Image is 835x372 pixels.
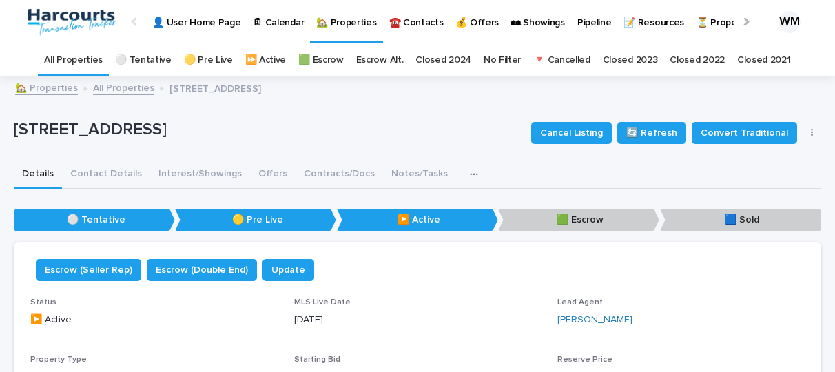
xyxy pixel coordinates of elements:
[701,126,788,140] span: Convert Traditional
[156,263,248,277] span: Escrow (Double End)
[28,8,117,36] img: aRr5UT5PQeWb03tlxx4P
[30,355,87,364] span: Property Type
[169,80,261,95] p: [STREET_ADDRESS]
[626,126,677,140] span: 🔄 Refresh
[557,298,603,307] span: Lead Agent
[356,44,404,76] a: Escrow Alt.
[557,355,612,364] span: Reserve Price
[383,161,456,189] button: Notes/Tasks
[660,209,821,231] p: 🟦 Sold
[294,313,542,327] p: [DATE]
[779,11,801,33] div: WM
[245,44,287,76] a: ⏩ Active
[271,263,305,277] span: Update
[62,161,150,189] button: Contact Details
[337,209,498,231] p: ▶️ Active
[296,161,383,189] button: Contracts/Docs
[250,161,296,189] button: Offers
[603,44,658,76] a: Closed 2023
[44,44,103,76] a: All Properties
[150,161,250,189] button: Interest/Showings
[14,209,175,231] p: ⚪️ Tentative
[147,259,257,281] button: Escrow (Double End)
[531,122,612,144] button: Cancel Listing
[498,209,659,231] p: 🟩 Escrow
[175,209,336,231] p: 🟡 Pre Live
[294,355,340,364] span: Starting Bid
[115,44,172,76] a: ⚪️ Tentative
[484,44,521,76] a: No Filter
[30,298,56,307] span: Status
[30,313,278,327] p: ▶️ Active
[14,161,62,189] button: Details
[557,313,632,327] a: [PERSON_NAME]
[617,122,686,144] button: 🔄 Refresh
[45,263,132,277] span: Escrow (Seller Rep)
[670,44,725,76] a: Closed 2022
[184,44,233,76] a: 🟡 Pre Live
[298,44,344,76] a: 🟩 Escrow
[415,44,471,76] a: Closed 2024
[294,298,351,307] span: MLS Live Date
[14,120,520,140] p: [STREET_ADDRESS]
[36,259,141,281] button: Escrow (Seller Rep)
[692,122,797,144] button: Convert Traditional
[737,44,791,76] a: Closed 2021
[262,259,314,281] button: Update
[533,44,590,76] a: 🔻 Cancelled
[93,79,154,95] a: All Properties
[15,79,78,95] a: 🏡 Properties
[540,126,603,140] span: Cancel Listing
